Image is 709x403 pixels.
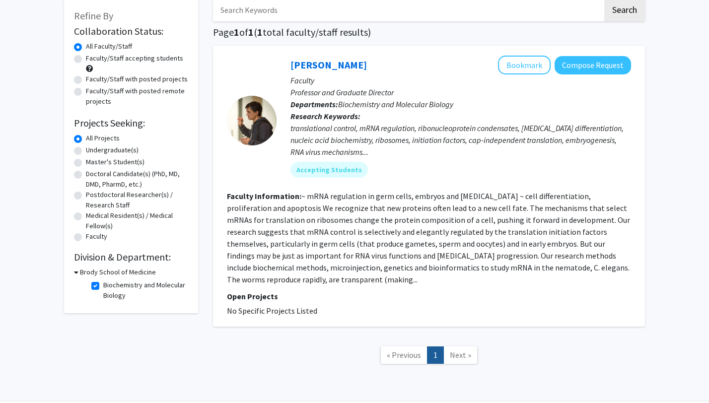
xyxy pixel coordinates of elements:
label: All Projects [86,133,120,143]
iframe: Chat [7,358,42,396]
span: « Previous [387,350,421,360]
fg-read-more: ~ mRNA regulation in germ cells, embryos and [MEDICAL_DATA] ~ cell differentiation, proliferation... [227,191,630,284]
a: 1 [427,346,444,364]
button: Add Brett Keiper to Bookmarks [498,56,551,74]
h2: Projects Seeking: [74,117,188,129]
b: Research Keywords: [290,111,360,121]
mat-chip: Accepting Students [290,162,368,178]
p: Professor and Graduate Director [290,86,631,98]
label: Medical Resident(s) / Medical Fellow(s) [86,210,188,231]
h1: Page of ( total faculty/staff results) [213,26,645,38]
a: Next Page [443,346,478,364]
span: 1 [248,26,254,38]
h2: Division & Department: [74,251,188,263]
p: Faculty [290,74,631,86]
a: Previous Page [380,346,427,364]
label: Doctoral Candidate(s) (PhD, MD, DMD, PharmD, etc.) [86,169,188,190]
span: Refine By [74,9,113,22]
button: Compose Request to Brett Keiper [555,56,631,74]
h3: Brody School of Medicine [80,267,156,277]
span: Biochemistry and Molecular Biology [338,99,453,109]
span: 1 [234,26,239,38]
label: Faculty/Staff with posted projects [86,74,188,84]
label: All Faculty/Staff [86,41,132,52]
span: 1 [257,26,263,38]
div: translational control, mRNA regulation, ribonucleoprotein condensates, [MEDICAL_DATA] differentia... [290,122,631,158]
b: Departments: [290,99,338,109]
p: Open Projects [227,290,631,302]
label: Undergraduate(s) [86,145,139,155]
label: Faculty/Staff accepting students [86,53,183,64]
label: Postdoctoral Researcher(s) / Research Staff [86,190,188,210]
label: Faculty/Staff with posted remote projects [86,86,188,107]
span: Next » [450,350,471,360]
nav: Page navigation [213,336,645,377]
h2: Collaboration Status: [74,25,188,37]
a: [PERSON_NAME] [290,59,367,71]
label: Biochemistry and Molecular Biology [103,280,186,301]
span: No Specific Projects Listed [227,306,317,316]
label: Master's Student(s) [86,157,144,167]
label: Faculty [86,231,107,242]
b: Faculty Information: [227,191,301,201]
